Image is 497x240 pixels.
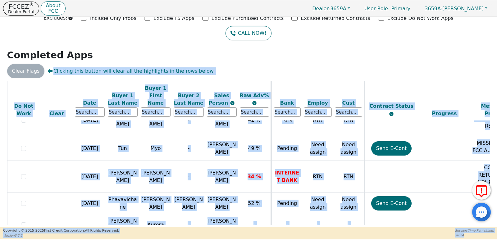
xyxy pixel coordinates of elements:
[358,2,417,15] a: User Role: Primary
[302,214,333,236] td: -
[455,228,494,233] p: Session Time Remaining:
[209,92,230,106] span: Sales Person
[333,136,364,161] td: Need assign
[48,67,215,75] span: Clicking this button will clear all the highlights in the rows below.
[207,197,236,210] span: [PERSON_NAME]
[139,214,172,236] td: Aurora
[141,84,171,106] div: Buyer 1 First Name
[42,110,71,117] div: Clear
[271,136,302,161] td: Pending
[41,1,65,16] button: AboutFCC
[302,193,333,214] td: Need assign
[139,193,172,214] td: [PERSON_NAME]
[455,233,494,238] p: 56:24
[29,2,34,7] sup: ®
[90,15,136,22] p: Include Only Probs
[274,107,301,117] input: Search...
[425,6,442,11] span: 3659A:
[106,193,139,214] td: Phavavichane
[108,92,138,106] div: Buyer 1 Last Name
[371,141,412,156] button: Send E-Cont
[3,2,39,16] button: FCCEZ®Dealer Portal
[306,4,357,13] button: Dealer:3659A
[108,107,138,117] input: Search...
[240,92,269,98] span: Raw Adv%
[8,10,34,14] p: Dealer Portal
[139,161,172,193] td: [PERSON_NAME]
[312,6,346,11] span: 3659A
[248,174,261,179] span: 34 %
[207,142,236,155] span: [PERSON_NAME]
[335,107,362,117] input: Search...
[73,193,106,214] td: [DATE]
[139,136,172,161] td: Myo
[304,107,332,117] input: Search...
[85,229,119,233] span: All Rights Reserved.
[312,6,330,11] span: Dealer:
[106,214,139,236] td: [PERSON_NAME]
[75,107,105,117] input: Search...
[172,136,205,161] td: -
[73,161,106,193] td: [DATE]
[172,193,205,214] td: [PERSON_NAME]
[302,136,333,161] td: Need assign
[3,228,119,233] p: Copyright © 2015- 2025 First Credit Corporation.
[8,3,34,10] p: FCCEZ
[304,99,332,106] div: Employ
[3,233,119,238] p: Version 3.2.2
[371,196,412,211] button: Send E-Cont
[418,4,494,13] button: 3659A:[PERSON_NAME]
[302,161,333,193] td: RTN
[106,136,139,161] td: Tun
[253,222,255,228] span: -
[207,218,236,231] span: [PERSON_NAME]
[240,107,269,117] input: Search...
[419,110,470,117] div: Progress
[333,161,364,193] td: RTN
[248,200,261,206] span: 52 %
[271,161,302,193] td: INTERNET BANK
[43,14,67,22] p: Excludes:
[271,193,302,214] td: Pending
[207,170,236,183] span: [PERSON_NAME]
[425,6,484,11] span: [PERSON_NAME]
[226,26,271,40] button: CALL NOW!
[387,15,454,22] p: Exclude Do Not Work Apps
[271,214,302,236] td: -
[333,193,364,214] td: Need assign
[73,136,106,161] td: [DATE]
[46,9,60,14] p: FCC
[75,99,105,106] div: Date
[358,2,417,15] p: Primary
[212,15,284,22] p: Exclude Purchased Contracts
[369,103,413,109] span: Contract Status
[174,92,203,106] div: Buyer 2 Last Name
[46,3,60,8] p: About
[153,15,194,22] p: Exclude FS Apps
[333,214,364,236] td: -
[172,214,205,236] td: -
[9,102,39,117] div: Do Not Work
[207,107,237,117] input: Search...
[248,145,261,151] span: 49 %
[172,161,205,193] td: -
[174,107,203,117] input: Search...
[335,99,362,106] div: Cust
[274,99,301,106] div: Bank
[7,50,93,61] strong: Completed Apps
[141,107,171,117] input: Search...
[472,181,491,200] button: Report Error to FCC
[106,161,139,193] td: [PERSON_NAME]
[364,6,390,11] span: User Role :
[301,15,370,22] p: Exclude Returned Contracts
